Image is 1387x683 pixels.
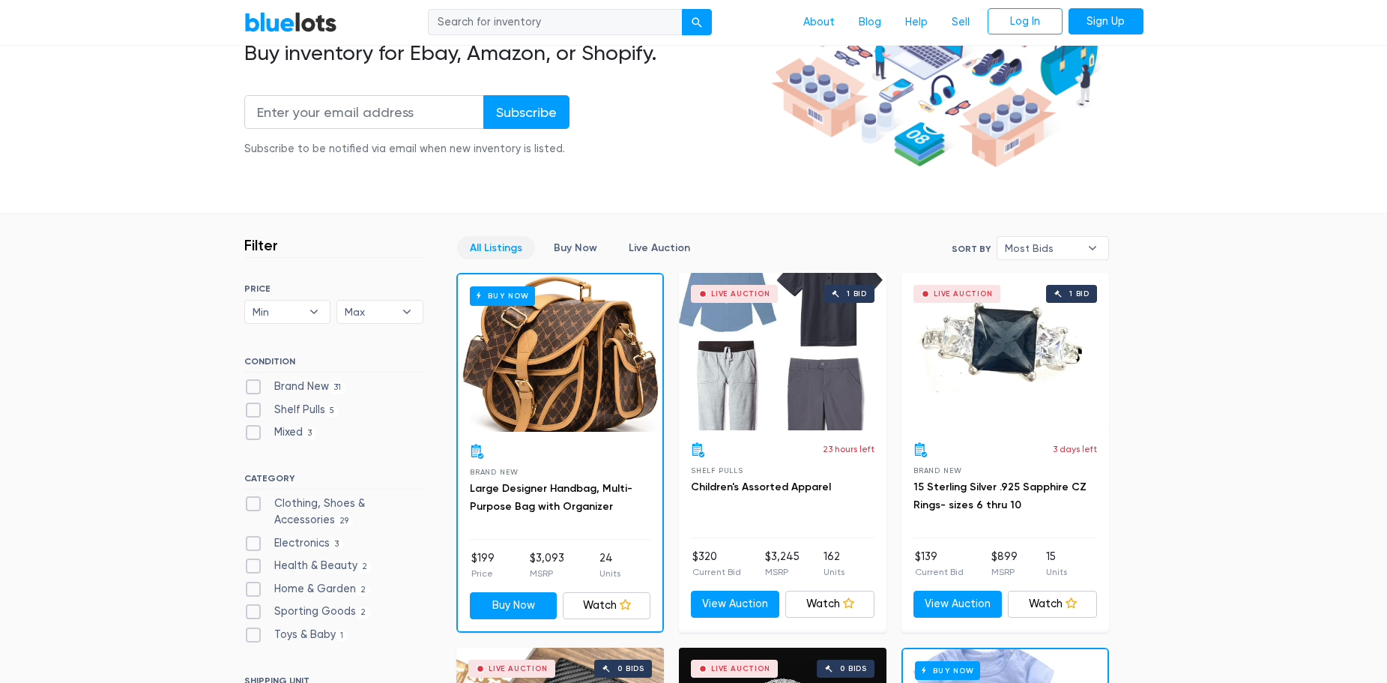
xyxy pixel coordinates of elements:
h6: CATEGORY [244,473,423,490]
a: Watch [785,591,874,618]
li: 162 [824,549,844,579]
li: $139 [915,549,964,579]
input: Search for inventory [428,9,683,36]
p: MSRP [530,567,564,580]
label: Sporting Goods [244,604,371,620]
li: 24 [599,550,620,580]
span: Shelf Pulls [691,466,743,475]
div: 1 bid [1069,290,1090,298]
span: Brand New [913,466,962,475]
div: Live Auction [489,665,548,673]
div: 1 bid [847,290,867,298]
span: Max [345,301,394,323]
li: $899 [991,549,1018,579]
div: Live Auction [711,290,770,298]
li: $199 [471,550,495,580]
a: Blog [847,8,893,37]
a: 15 Sterling Silver .925 Sapphire CZ Rings- sizes 6 thru 10 [913,481,1087,511]
div: 0 bids [840,665,867,673]
p: MSRP [765,565,800,579]
label: Toys & Baby [244,627,348,643]
span: Min [253,301,302,323]
a: Children's Assorted Apparel [691,481,831,493]
label: Clothing, Shoes & Accessories [244,496,423,528]
a: Help [893,8,940,37]
span: 2 [356,584,371,596]
span: 29 [335,515,354,527]
h6: PRICE [244,283,423,294]
label: Electronics [244,535,344,552]
p: Current Bid [692,565,741,579]
h6: CONDITION [244,356,423,373]
a: View Auction [691,591,780,618]
span: 31 [329,382,346,394]
p: Units [1046,565,1067,579]
p: 3 days left [1053,442,1097,456]
div: Live Auction [934,290,993,298]
span: Brand New [470,468,519,476]
p: Units [824,565,844,579]
p: MSRP [991,565,1018,579]
input: Subscribe [483,95,569,129]
label: Home & Garden [244,581,371,598]
a: Watch [1008,591,1097,618]
span: 2 [356,607,371,619]
a: About [791,8,847,37]
b: ▾ [298,301,330,323]
label: Sort By [952,242,991,256]
label: Mixed [244,424,317,441]
a: BlueLots [244,11,337,33]
span: 1 [336,630,348,642]
h6: Buy Now [470,286,535,305]
p: Current Bid [915,565,964,579]
label: Brand New [244,379,346,395]
label: Health & Beauty [244,558,372,574]
a: All Listings [457,236,535,259]
li: $320 [692,549,741,579]
label: Shelf Pulls [244,402,339,418]
a: Large Designer Handbag, Multi-Purpose Bag with Organizer [470,482,632,513]
input: Enter your email address [244,95,484,129]
p: 23 hours left [823,442,874,456]
a: Live Auction 1 bid [901,273,1109,430]
span: Most Bids [1005,237,1080,259]
p: Units [599,567,620,580]
span: 3 [303,428,317,440]
p: Price [471,567,495,580]
div: Subscribe to be notified via email when new inventory is listed. [244,141,569,157]
a: Buy Now [458,274,662,432]
a: Sign Up [1069,8,1143,35]
div: 0 bids [617,665,644,673]
div: Live Auction [711,665,770,673]
h3: Filter [244,236,278,254]
a: Sell [940,8,982,37]
a: Log In [988,8,1063,35]
span: 5 [325,405,339,417]
li: $3,245 [765,549,800,579]
a: Buy Now [470,592,557,619]
li: $3,093 [530,550,564,580]
a: Buy Now [541,236,610,259]
span: 3 [330,538,344,550]
h2: Buy inventory for Ebay, Amazon, or Shopify. [244,40,766,66]
a: Live Auction 1 bid [679,273,886,430]
a: Watch [563,592,650,619]
span: 2 [357,561,372,573]
b: ▾ [1077,237,1108,259]
b: ▾ [391,301,423,323]
li: 15 [1046,549,1067,579]
h6: Buy Now [915,661,980,680]
a: Live Auction [616,236,703,259]
a: View Auction [913,591,1003,618]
